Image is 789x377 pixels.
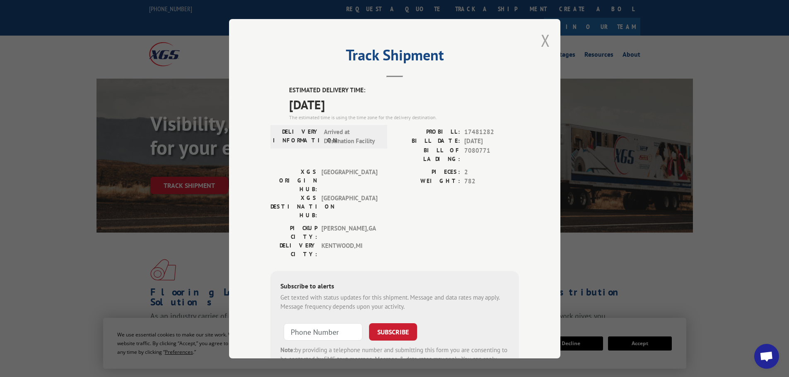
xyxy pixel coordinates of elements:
[369,323,417,340] button: SUBSCRIBE
[464,146,519,163] span: 7080771
[321,241,377,258] span: KENTWOOD , MI
[395,146,460,163] label: BILL OF LADING:
[321,223,377,241] span: [PERSON_NAME] , GA
[284,323,362,340] input: Phone Number
[270,167,317,193] label: XGS ORIGIN HUB:
[395,127,460,137] label: PROBILL:
[464,137,519,146] span: [DATE]
[280,345,509,373] div: by providing a telephone number and submitting this form you are consenting to be contacted by SM...
[270,193,317,219] label: XGS DESTINATION HUB:
[395,177,460,186] label: WEIGHT:
[395,167,460,177] label: PIECES:
[280,281,509,293] div: Subscribe to alerts
[541,29,550,51] button: Close modal
[273,127,320,146] label: DELIVERY INFORMATION:
[270,49,519,65] h2: Track Shipment
[280,346,295,353] strong: Note:
[321,167,377,193] span: [GEOGRAPHIC_DATA]
[464,177,519,186] span: 782
[324,127,380,146] span: Arrived at Destination Facility
[289,95,519,113] span: [DATE]
[289,86,519,95] label: ESTIMATED DELIVERY TIME:
[270,223,317,241] label: PICKUP CITY:
[289,113,519,121] div: The estimated time is using the time zone for the delivery destination.
[280,293,509,311] div: Get texted with status updates for this shipment. Message and data rates may apply. Message frequ...
[321,193,377,219] span: [GEOGRAPHIC_DATA]
[754,344,779,369] div: Open chat
[464,167,519,177] span: 2
[270,241,317,258] label: DELIVERY CITY:
[464,127,519,137] span: 17481282
[395,137,460,146] label: BILL DATE:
